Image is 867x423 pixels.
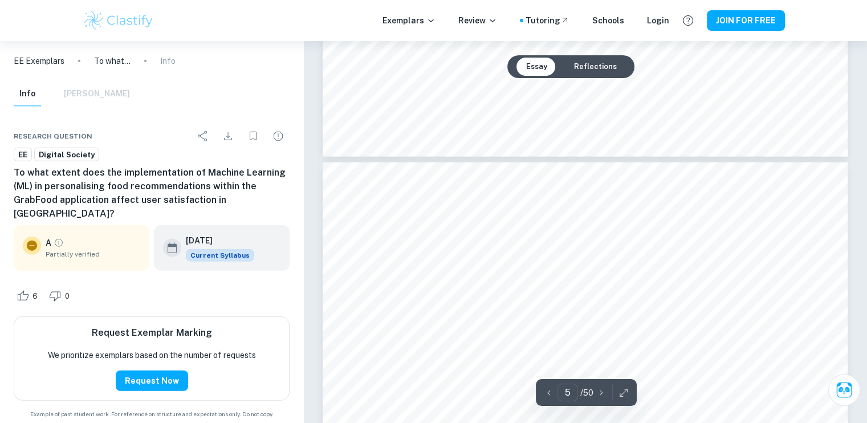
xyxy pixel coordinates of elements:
[828,374,860,406] button: Ask Clai
[242,125,264,148] div: Bookmark
[46,237,51,249] p: A
[14,82,41,107] button: Info
[59,291,76,302] span: 0
[83,9,155,32] img: Clastify logo
[186,234,245,247] h6: [DATE]
[26,291,44,302] span: 6
[186,249,254,262] div: This exemplar is based on the current syllabus. Feel free to refer to it for inspiration/ideas wh...
[48,349,256,361] p: We prioritize exemplars based on the number of requests
[14,410,290,418] span: Example of past student work. For reference on structure and expectations only. Do not copy.
[580,387,593,399] p: / 50
[14,149,31,161] span: EE
[678,11,698,30] button: Help and Feedback
[564,58,625,76] button: Reflections
[192,125,214,148] div: Share
[382,14,435,27] p: Exemplars
[116,371,188,391] button: Request Now
[516,58,556,76] button: Essay
[35,149,99,161] span: Digital Society
[46,287,76,305] div: Dislike
[647,14,669,27] a: Login
[14,166,290,221] h6: To what extent does the implementation of Machine Learning (ML) in personalising food recommendat...
[14,55,64,67] a: EE Exemplars
[34,148,99,162] a: Digital Society
[160,55,176,67] p: Info
[186,249,254,262] span: Current Syllabus
[14,287,44,305] div: Like
[14,148,32,162] a: EE
[592,14,624,27] a: Schools
[217,125,239,148] div: Download
[46,249,140,259] span: Partially verified
[92,326,212,340] h6: Request Exemplar Marking
[458,14,497,27] p: Review
[707,10,785,31] button: JOIN FOR FREE
[54,238,64,248] a: Grade partially verified
[267,125,290,148] div: Report issue
[14,131,92,141] span: Research question
[94,55,131,67] p: To what extent does the implementation of Machine Learning (ML) in personalising food recommendat...
[526,14,569,27] a: Tutoring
